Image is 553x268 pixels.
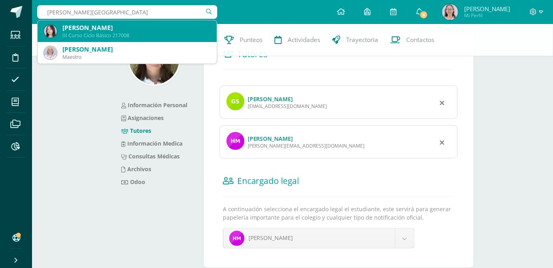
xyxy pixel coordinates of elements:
div: III Curso Ciclo Básico 217008 [62,32,210,39]
img: fe0e1b10cba80dffb9c3bbc660e1dd92.png [44,25,57,38]
a: Información Medica [121,140,183,147]
a: Información Personal [121,101,188,109]
a: Actividades [269,24,327,56]
a: [PERSON_NAME] [248,135,293,142]
div: Maestro [62,54,210,60]
span: Encargado legal [237,175,299,186]
span: Mi Perfil [464,12,510,19]
img: db639a464f052552ae7f8fda95474f79.png [442,4,458,20]
p: A continuación selecciona el encargado legal el estudiante, este servirá para generar papelería i... [223,205,455,222]
a: Archivos [121,165,152,173]
span: Actividades [288,36,321,44]
div: [PERSON_NAME][EMAIL_ADDRESS][DOMAIN_NAME] [248,142,365,149]
span: Punteos [240,36,263,44]
a: Tutores [121,127,152,134]
a: Trayectoria [327,24,385,56]
span: [PERSON_NAME] [248,234,293,242]
span: 6 [419,10,428,19]
a: Consultas Médicas [121,152,180,160]
img: 2ea7dae6c79bf5821ccec0c93412fdd9.png [229,231,244,246]
img: profile image [226,92,244,110]
div: Remover [440,137,445,147]
span: Contactos [407,36,435,44]
a: [PERSON_NAME] [223,228,415,248]
img: profile image [226,132,244,150]
div: [PERSON_NAME] [62,24,210,32]
input: Busca un usuario... [37,5,217,19]
a: [PERSON_NAME] [248,95,293,103]
span: Tutores [237,48,268,60]
img: 97acd9fb5958ae2d2af5ec0280c1aec2.png [44,46,57,59]
a: Odoo [121,178,146,186]
a: Asignaciones [121,114,164,122]
span: [PERSON_NAME] [464,5,510,13]
a: Contactos [385,24,441,56]
div: Remover [440,98,445,107]
div: [EMAIL_ADDRESS][DOMAIN_NAME] [248,103,327,110]
span: Trayectoria [347,36,379,44]
div: [PERSON_NAME] [62,45,210,54]
a: Punteos [219,24,269,56]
